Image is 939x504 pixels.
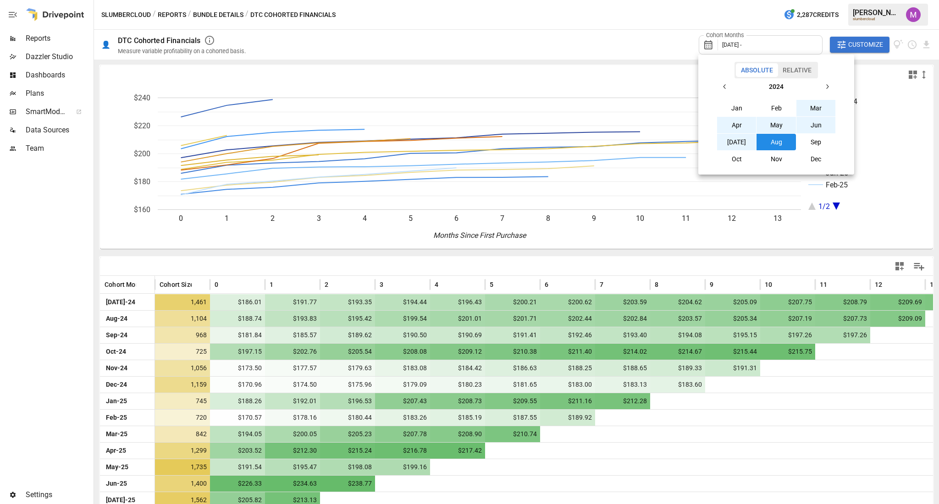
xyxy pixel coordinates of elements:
button: Sep [796,134,836,150]
button: Aug [757,134,796,150]
button: Dec [796,151,836,167]
button: Absolute [736,63,778,77]
button: Relative [778,63,817,77]
button: Oct [717,151,757,167]
button: May [757,117,796,133]
button: Feb [757,100,796,116]
button: Nov [757,151,796,167]
button: Mar [796,100,836,116]
button: 2024 [733,78,819,95]
button: Jan [717,100,757,116]
button: Apr [717,117,757,133]
button: [DATE] [717,134,757,150]
button: Jun [796,117,836,133]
